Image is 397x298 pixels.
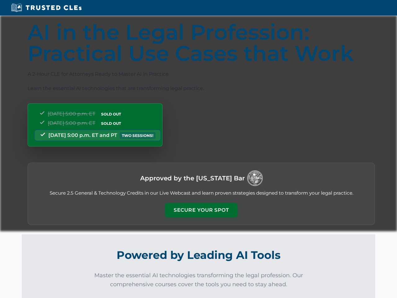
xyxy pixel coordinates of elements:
h3: Approved by the [US_STATE] Bar [140,173,245,184]
button: Secure Your Spot [165,203,238,217]
p: Secure 2.5 General & Technology Credits in our Live Webcast and learn proven strategies designed ... [35,190,367,197]
span: [DATE] 5:00 p.m. ET [48,111,95,117]
p: Master the essential AI technologies transforming the legal profession. Our comprehensive courses... [90,271,307,289]
span: SOLD OUT [99,120,123,127]
img: Logo [247,170,263,186]
h2: Powered by Leading AI Tools [27,244,370,266]
img: Trusted CLEs [9,3,83,12]
span: SOLD OUT [99,111,123,117]
span: [DATE] 5:00 p.m. ET [48,120,95,126]
p: A 2-Hour CLE for Attorneys Ready to Master AI in Practice [28,70,375,78]
h1: AI in the Legal Profession: Practical Use Cases that Work [28,22,375,64]
p: Learn the essential AI technologies that are transforming legal practice. [28,84,375,93]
